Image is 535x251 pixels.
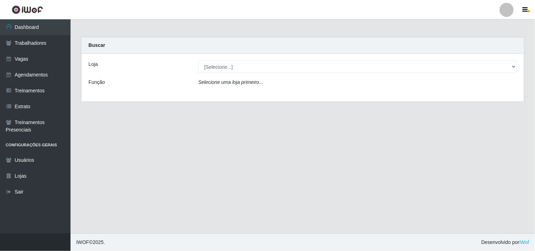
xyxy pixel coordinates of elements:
strong: Buscar [89,42,105,48]
label: Função [89,79,105,86]
span: © 2025 . [76,239,105,246]
label: Loja [89,61,98,68]
span: IWOF [76,239,89,245]
img: CoreUI Logo [12,5,43,14]
a: iWof [519,239,529,245]
span: Desenvolvido por [481,239,529,246]
i: Selecione uma loja primeiro... [198,79,263,85]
